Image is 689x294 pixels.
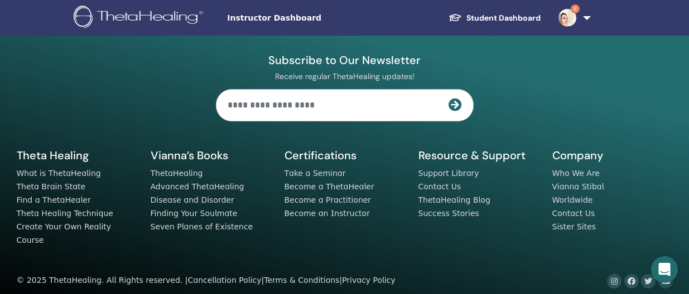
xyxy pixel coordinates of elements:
[418,182,461,191] a: Contact Us
[187,276,261,285] a: Cancellation Policy
[552,222,596,231] a: Sister Sites
[552,148,673,163] h5: Company
[17,148,137,163] h5: Theta Healing
[151,169,203,178] a: ThetaHealing
[342,276,396,285] a: Privacy Policy
[151,148,271,163] h5: Vianna’s Books
[285,148,405,163] h5: Certifications
[418,148,539,163] h5: Resource & Support
[418,169,479,178] a: Support Library
[17,222,112,244] a: Create Your Own Reality Course
[151,182,244,191] a: Advanced ThetaHealing
[17,182,86,191] a: Theta Brain State
[74,6,207,31] img: logo.png
[449,13,462,22] img: graduation-cap-white.svg
[227,12,394,24] span: Instructor Dashboard
[17,274,396,287] div: © 2025 ThetaHealing. All Rights reserved. | | |
[216,53,474,67] h4: Subscribe to Our Newsletter
[17,195,91,204] a: Find a ThetaHealer
[17,169,101,178] a: What is ThetaHealing
[552,195,593,204] a: Worldwide
[264,276,339,285] a: Terms & Conditions
[571,4,580,13] span: 8
[285,169,346,178] a: Take a Seminar
[151,222,253,231] a: Seven Planes of Existence
[151,195,234,204] a: Disease and Disorder
[418,209,479,218] a: Success Stories
[151,209,238,218] a: Finding Your Soulmate
[651,256,678,283] div: Open Intercom Messenger
[552,209,595,218] a: Contact Us
[285,195,372,204] a: Become a Practitioner
[418,195,490,204] a: ThetaHealing Blog
[216,71,474,81] p: Receive regular ThetaHealing updates!
[552,182,604,191] a: Vianna Stibal
[17,209,113,218] a: Theta Healing Technique
[558,9,576,27] img: default.png
[552,169,600,178] a: Who We Are
[440,8,550,28] a: Student Dashboard
[285,182,374,191] a: Become a ThetaHealer
[285,209,370,218] a: Become an Instructor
